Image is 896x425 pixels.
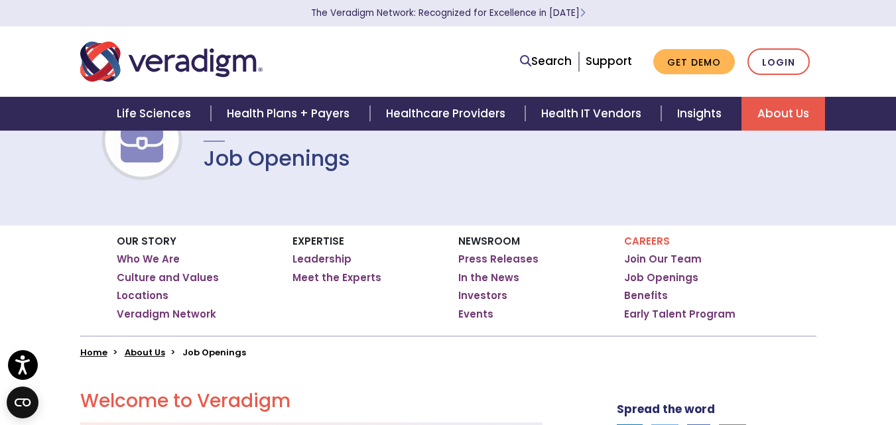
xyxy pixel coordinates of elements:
a: Support [586,53,632,69]
a: Life Sciences [101,97,211,131]
a: The Veradigm Network: Recognized for Excellence in [DATE]Learn More [311,7,586,19]
a: Locations [117,289,168,302]
a: Health IT Vendors [525,97,661,131]
h1: Job Openings [204,146,350,171]
a: Press Releases [458,253,539,266]
a: Join Our Team [624,253,702,266]
a: About Us [125,346,165,359]
a: Culture and Values [117,271,219,284]
a: Veradigm Network [117,308,216,321]
a: Healthcare Providers [370,97,525,131]
a: Insights [661,97,741,131]
a: Events [458,308,493,321]
a: Health Plans + Payers [211,97,369,131]
h2: Welcome to Veradigm [80,390,543,412]
a: Benefits [624,289,668,302]
a: Search [520,52,572,70]
strong: Spread the word [617,401,715,417]
a: Job Openings [624,271,698,284]
a: Leadership [292,253,352,266]
a: Get Demo [653,49,735,75]
a: Early Talent Program [624,308,736,321]
a: Meet the Experts [292,271,381,284]
a: Who We Are [117,253,180,266]
button: Open CMP widget [7,387,38,418]
a: Investors [458,289,507,302]
a: Login [747,48,810,76]
a: Home [80,346,107,359]
img: Veradigm logo [80,40,263,84]
span: Learn More [580,7,586,19]
a: About Us [741,97,825,131]
a: In the News [458,271,519,284]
